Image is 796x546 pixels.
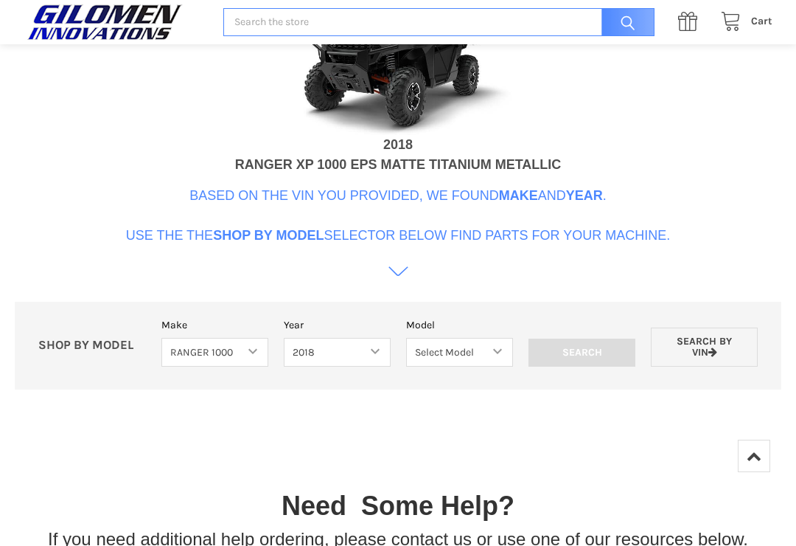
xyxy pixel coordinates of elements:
[651,328,758,367] a: Search by VIN
[713,13,772,31] a: Cart
[499,188,538,203] b: Make
[566,188,603,203] b: Year
[528,339,635,367] input: Search
[751,15,772,27] span: Cart
[406,317,513,333] label: Model
[126,186,671,246] p: Based on the VIN you provided, we found and . Use the the selector below find parts for your mach...
[24,4,186,41] img: GILOMEN INNOVATIONS
[235,155,562,175] div: RANGER XP 1000 EPS MATTE TITANIUM METALLIC
[223,8,654,37] input: Search the store
[284,317,391,333] label: Year
[161,317,268,333] label: Make
[30,338,154,353] p: SHOP BY MODEL
[24,4,208,41] a: GILOMEN INNOVATIONS
[213,228,324,243] b: Shop By Model
[594,8,654,37] input: Search
[383,135,413,155] div: 2018
[282,486,514,526] p: Need Some Help?
[738,440,770,472] a: Top of Page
